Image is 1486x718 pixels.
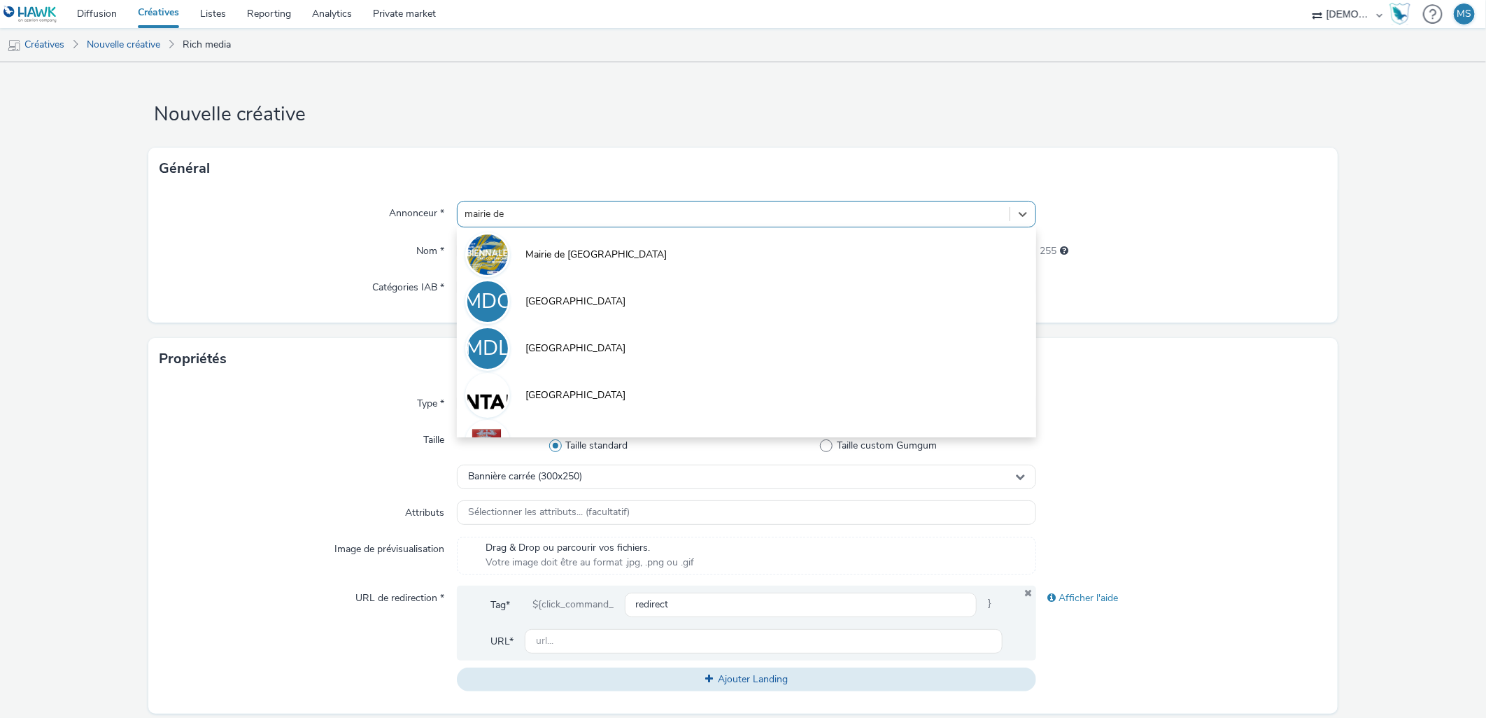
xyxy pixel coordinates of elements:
[367,275,450,295] label: Catégories IAB *
[159,158,210,179] h3: Général
[1389,3,1416,25] a: Hawk Academy
[383,201,450,220] label: Annonceur *
[80,28,167,62] a: Nouvelle créative
[467,421,508,463] img: Mairie de Saint Nicolas de Port
[465,329,509,368] div: MDL
[148,101,1337,128] h1: Nouvelle créative
[1040,244,1056,258] span: 255
[468,507,630,519] span: Sélectionner les attributs... (facultatif)
[399,500,450,520] label: Attributs
[1389,3,1410,25] img: Hawk Academy
[521,593,625,618] div: ${click_command_
[1036,586,1326,611] div: Afficher l'aide
[525,248,667,262] span: Mairie de [GEOGRAPHIC_DATA]
[467,375,508,416] img: Mairie de Pontarlier
[176,28,238,62] a: Rich media
[418,428,450,447] label: Taille
[467,234,508,275] img: Mairie de Bischwiller
[457,668,1037,691] button: Ajouter Landing
[468,471,582,483] span: Bannière carrée (300x250)
[977,593,1003,618] span: }
[350,586,450,605] label: URL de redirection *
[486,556,695,570] span: Votre image doit être au format .jpg, .png ou .gif
[1060,244,1068,258] div: 255 caractères maximum
[486,541,695,555] span: Drag & Drop ou parcourir vos fichiers.
[1457,3,1472,24] div: MS
[411,239,450,258] label: Nom *
[525,388,625,402] span: [GEOGRAPHIC_DATA]
[464,282,511,321] div: MDC
[525,629,1003,654] input: url...
[837,439,937,453] span: Taille custom Gumgum
[329,537,450,556] label: Image de prévisualisation
[7,38,21,52] img: mobile
[718,673,788,686] span: Ajouter Landing
[525,295,625,309] span: [GEOGRAPHIC_DATA]
[411,391,450,411] label: Type *
[525,435,667,449] span: Mairie de [GEOGRAPHIC_DATA]
[3,6,57,23] img: undefined Logo
[159,349,227,369] h3: Propriétés
[566,439,628,453] span: Taille standard
[525,342,625,356] span: [GEOGRAPHIC_DATA]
